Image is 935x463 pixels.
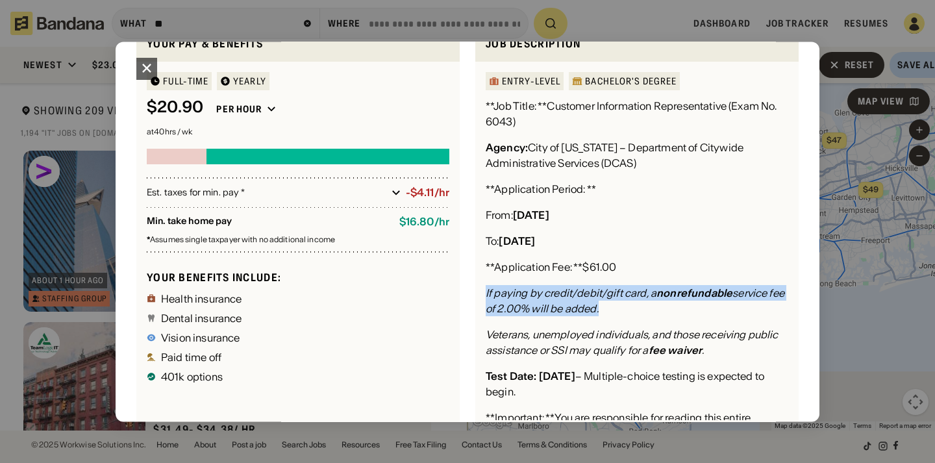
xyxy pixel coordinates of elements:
[486,369,788,400] div: – Multiple-choice testing is expected to begin.
[216,104,262,116] div: Per hour
[486,329,779,357] em: Veterans, unemployed individuals, and those receiving public assistance or SSI may qualify for a .
[656,287,732,300] div: nonrefundable
[147,186,386,199] div: Est. taxes for min. pay *
[161,313,242,323] div: Dental insurance
[147,129,449,136] div: at 40 hrs / wk
[486,99,788,130] div: **Job Title: **Customer Information Representative (Exam No. 6043)
[486,260,616,275] div: **Application Fee: **$61.00
[486,140,788,171] div: City of [US_STATE] – Department of Citywide Administrative Services (DCAS)
[147,99,203,118] div: $ 20.90
[147,36,449,52] div: Your pay & benefits
[486,410,788,442] div: **Important: **You are responsible for reading this entire notice submitting your application.
[406,187,449,199] div: -$4.11/hr
[486,142,528,155] div: Agency:
[161,352,221,362] div: Paid time off
[233,77,266,86] div: YEARLY
[649,344,703,357] div: fee waiver
[486,234,535,249] div: To:
[161,294,242,304] div: Health insurance
[513,209,549,222] div: [DATE]
[499,235,535,248] div: [DATE]
[486,370,575,383] div: Test Date: [DATE]
[486,287,784,316] em: If paying by credit/debit/gift card, a service fee of 2.00% will be added.
[502,77,560,86] div: Entry-Level
[486,182,596,197] div: **Application Period: **
[486,36,788,52] div: Job Description
[486,208,549,223] div: From:
[147,271,449,284] div: Your benefits include:
[147,236,449,244] div: Assumes single taxpayer with no additional income
[147,216,389,229] div: Min. take home pay
[399,216,449,229] div: $ 16.80 / hr
[163,77,208,86] div: Full-time
[161,371,223,382] div: 401k options
[585,77,677,86] div: Bachelor's Degree
[161,332,240,343] div: Vision insurance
